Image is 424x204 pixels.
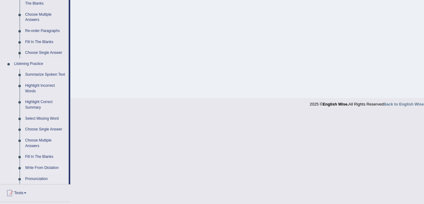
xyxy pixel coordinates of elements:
a: Tests [0,185,70,200]
a: Back to English Wise [384,102,424,106]
a: Re-order Paragraphs [22,26,69,37]
a: Choose Multiple Answers [22,135,69,151]
a: Choose Single Answer [22,47,69,58]
a: Choose Multiple Answers [22,9,69,26]
a: Highlight Correct Summary [22,97,69,113]
a: Pronunciation [22,174,69,185]
div: 2025 © All Rights Reserved [310,98,424,107]
a: Listening Practice [11,58,69,70]
a: Highlight Incorrect Words [22,80,69,97]
strong: English Wise. [323,102,349,106]
a: Summarize Spoken Text [22,69,69,80]
a: Write From Dictation [22,162,69,174]
a: Select Missing Word [22,113,69,124]
a: Fill In The Blanks [22,151,69,162]
a: Fill In The Blanks [22,37,69,48]
a: Choose Single Answer [22,124,69,135]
